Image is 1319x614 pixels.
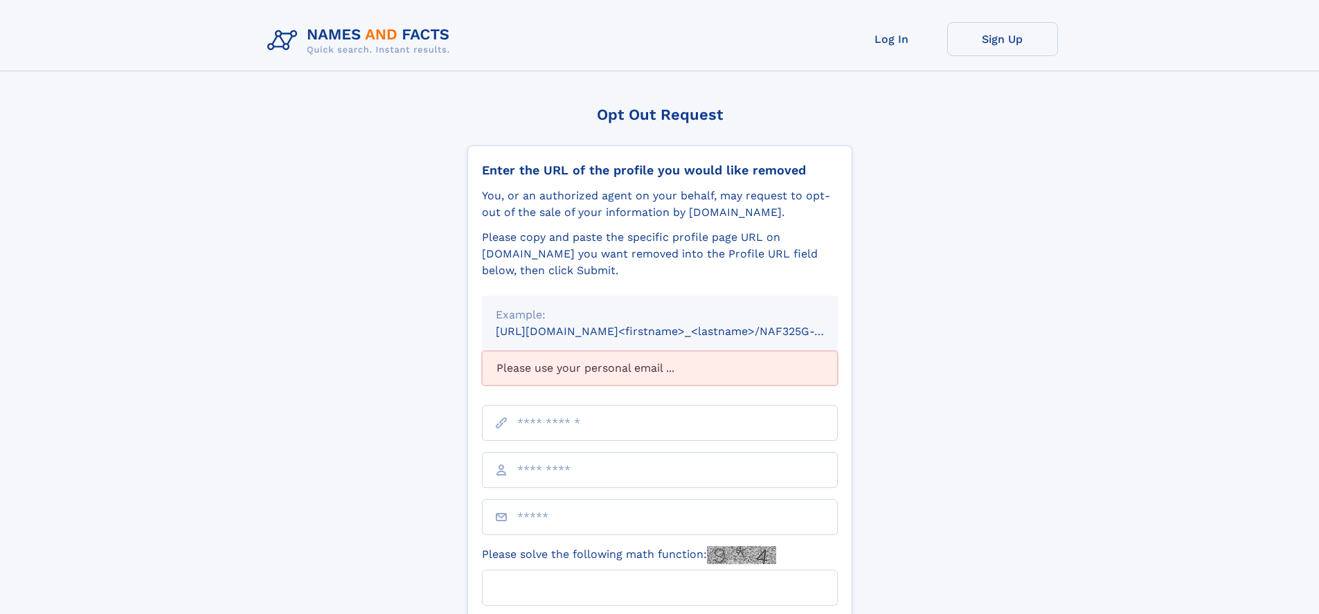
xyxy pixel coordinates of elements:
div: Please copy and paste the specific profile page URL on [DOMAIN_NAME] you want removed into the Pr... [482,229,838,279]
div: Enter the URL of the profile you would like removed [482,163,838,178]
div: Opt Out Request [467,106,852,123]
div: Example: [496,307,824,323]
small: [URL][DOMAIN_NAME]<firstname>_<lastname>/NAF325G-xxxxxxxx [496,325,864,338]
div: Please use your personal email ... [482,351,838,386]
img: Logo Names and Facts [262,22,461,60]
a: Log In [836,22,947,56]
a: Sign Up [947,22,1058,56]
div: You, or an authorized agent on your behalf, may request to opt-out of the sale of your informatio... [482,188,838,221]
label: Please solve the following math function: [482,546,776,564]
